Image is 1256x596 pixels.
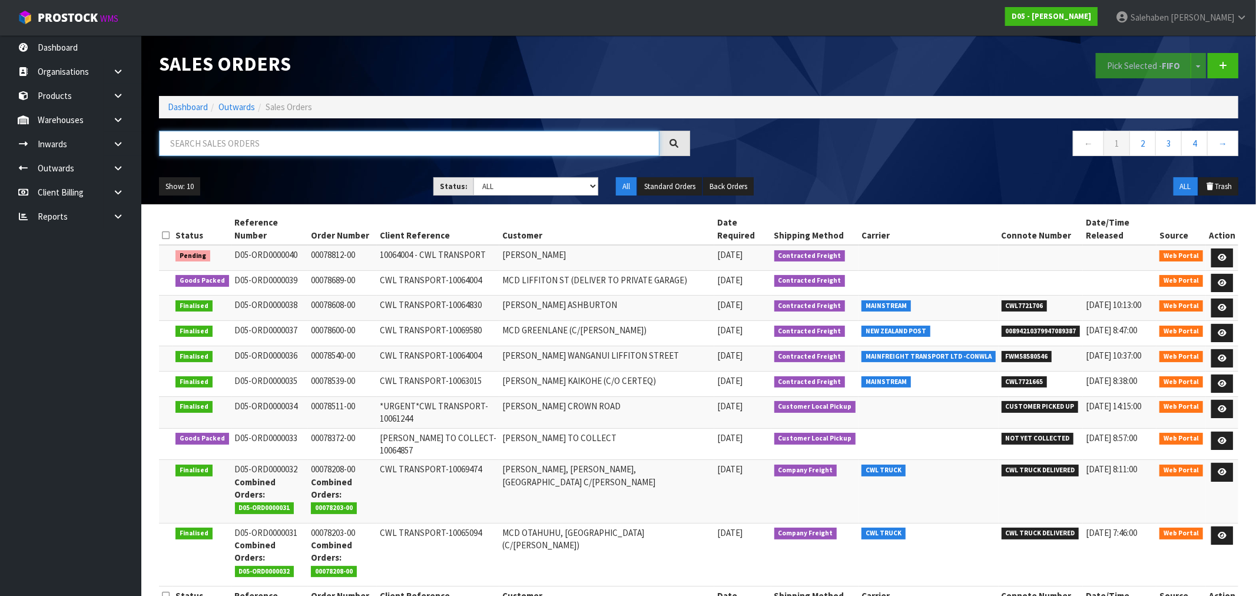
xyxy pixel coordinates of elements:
[377,296,499,321] td: CWL TRANSPORT-10064830
[774,300,846,312] span: Contracted Freight
[703,177,754,196] button: Back Orders
[232,523,309,586] td: D05-ORD0000031
[774,465,837,476] span: Company Freight
[1086,325,1137,336] span: [DATE] 8:47:00
[232,245,309,270] td: D05-ORD0000040
[499,296,714,321] td: [PERSON_NAME] ASHBURTON
[377,396,499,428] td: *URGENT*CWL TRANSPORT-10061244
[232,296,309,321] td: D05-ORD0000038
[308,270,377,296] td: 00078689-00
[774,351,846,363] span: Contracted Freight
[175,401,213,413] span: Finalised
[1086,463,1137,475] span: [DATE] 8:11:00
[1086,432,1137,443] span: [DATE] 8:57:00
[377,371,499,396] td: CWL TRANSPORT-10063015
[1086,299,1141,310] span: [DATE] 10:13:00
[1159,300,1203,312] span: Web Portal
[999,213,1083,245] th: Connote Number
[717,527,743,538] span: [DATE]
[308,346,377,371] td: 00078540-00
[1086,527,1137,538] span: [DATE] 7:46:00
[1012,11,1091,21] strong: D05 - [PERSON_NAME]
[175,275,229,287] span: Goods Packed
[861,528,906,539] span: CWL TRUCK
[1103,131,1130,156] a: 1
[1181,131,1208,156] a: 4
[308,213,377,245] th: Order Number
[175,250,210,262] span: Pending
[232,320,309,346] td: D05-ORD0000037
[159,131,660,156] input: Search sales orders
[1171,12,1234,23] span: [PERSON_NAME]
[1096,53,1191,78] button: Pick Selected -FIFO
[232,371,309,396] td: D05-ORD0000035
[774,433,856,445] span: Customer Local Pickup
[861,351,996,363] span: MAINFREIGHT TRANSPORT LTD -CONWLA
[159,177,200,196] button: Show: 10
[717,463,743,475] span: [DATE]
[311,502,357,514] span: 00078203-00
[377,213,499,245] th: Client Reference
[308,296,377,321] td: 00078608-00
[1086,375,1137,386] span: [DATE] 8:38:00
[774,326,846,337] span: Contracted Freight
[308,245,377,270] td: 00078812-00
[168,101,208,112] a: Dashboard
[861,376,911,388] span: MAINSTREAM
[774,250,846,262] span: Contracted Freight
[1159,351,1203,363] span: Web Portal
[1159,250,1203,262] span: Web Portal
[377,428,499,460] td: [PERSON_NAME] TO COLLECT-10064857
[266,101,312,112] span: Sales Orders
[774,376,846,388] span: Contracted Freight
[1002,528,1079,539] span: CWL TRUCK DELIVERED
[308,428,377,460] td: 00078372-00
[861,465,906,476] span: CWL TRUCK
[771,213,859,245] th: Shipping Method
[311,476,352,500] strong: Combined Orders:
[1002,433,1074,445] span: NOT YET COLLECTED
[717,350,743,361] span: [DATE]
[1199,177,1238,196] button: Trash
[1086,400,1141,412] span: [DATE] 14:15:00
[235,566,294,578] span: D05-ORD0000032
[499,371,714,396] td: [PERSON_NAME] KAIKOHE (C/O CERTEQ)
[440,181,468,191] strong: Status:
[311,566,357,578] span: 00078208-00
[1083,213,1156,245] th: Date/Time Released
[377,320,499,346] td: CWL TRANSPORT-10069580
[859,213,999,245] th: Carrier
[1159,401,1203,413] span: Web Portal
[100,13,118,24] small: WMS
[1155,131,1182,156] a: 3
[1159,465,1203,476] span: Web Portal
[175,465,213,476] span: Finalised
[1131,12,1169,23] span: Salehaben
[1159,275,1203,287] span: Web Portal
[377,460,499,523] td: CWL TRANSPORT-10069474
[1002,376,1048,388] span: CWL7721665
[717,325,743,336] span: [DATE]
[308,523,377,586] td: 00078203-00
[1002,465,1079,476] span: CWL TRUCK DELIVERED
[218,101,255,112] a: Outwards
[1002,326,1081,337] span: 00894210379947089387
[1159,376,1203,388] span: Web Portal
[1156,213,1206,245] th: Source
[232,213,309,245] th: Reference Number
[175,351,213,363] span: Finalised
[717,400,743,412] span: [DATE]
[1002,351,1052,363] span: FWM58580546
[499,270,714,296] td: MCD LIFFITON ST (DELIVER TO PRIVATE GARAGE)
[232,396,309,428] td: D05-ORD0000034
[311,539,352,563] strong: Combined Orders:
[1005,7,1098,26] a: D05 - [PERSON_NAME]
[1174,177,1198,196] button: ALL
[616,177,637,196] button: All
[1002,401,1079,413] span: CUSTOMER PICKED UP
[717,375,743,386] span: [DATE]
[499,346,714,371] td: [PERSON_NAME] WANGANUI LIFFITON STREET
[175,326,213,337] span: Finalised
[499,523,714,586] td: MCD OTAHUHU, [GEOGRAPHIC_DATA] (C/[PERSON_NAME])
[717,274,743,286] span: [DATE]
